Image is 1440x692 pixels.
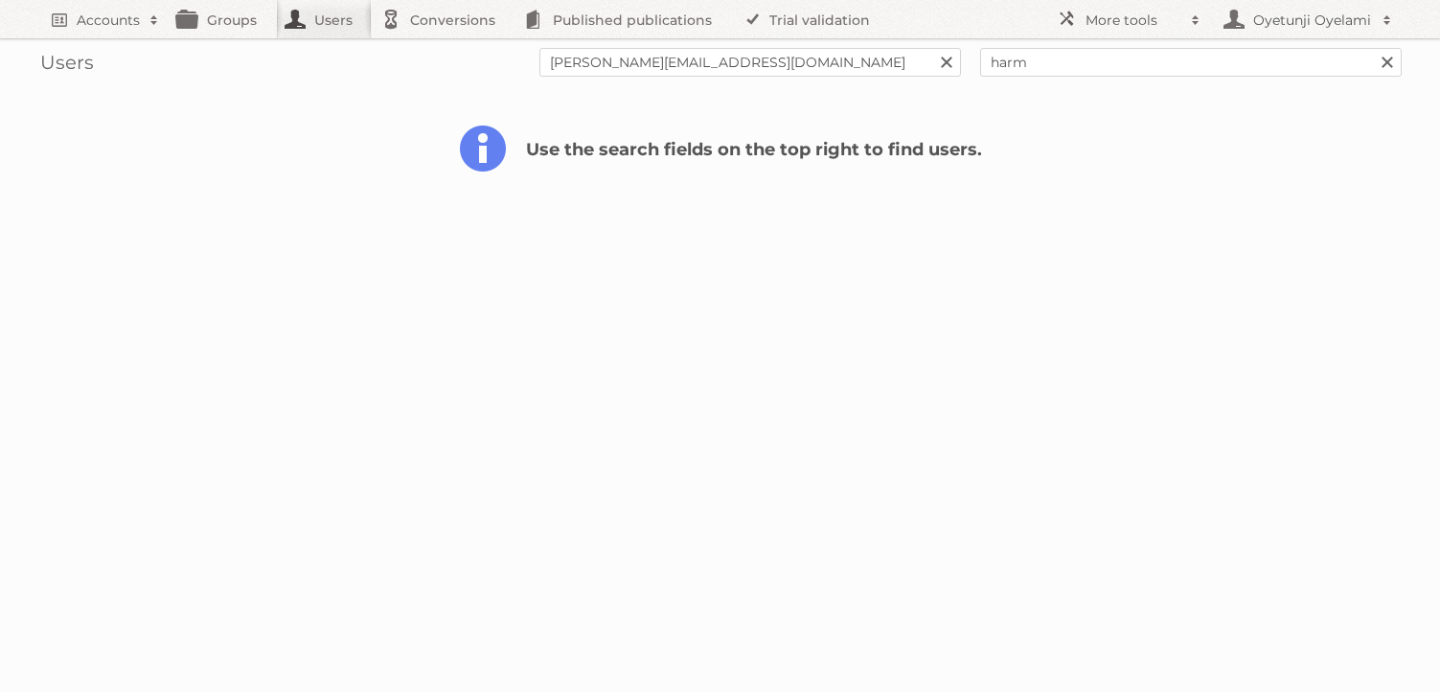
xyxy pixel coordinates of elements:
[77,11,140,30] h2: Accounts
[980,48,1402,77] input: Name
[539,48,961,77] input: Email
[1248,11,1373,30] h2: Oyetunji Oyelami
[1086,11,1181,30] h2: More tools
[459,125,982,182] h2: Use the search fields on the top right to find users.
